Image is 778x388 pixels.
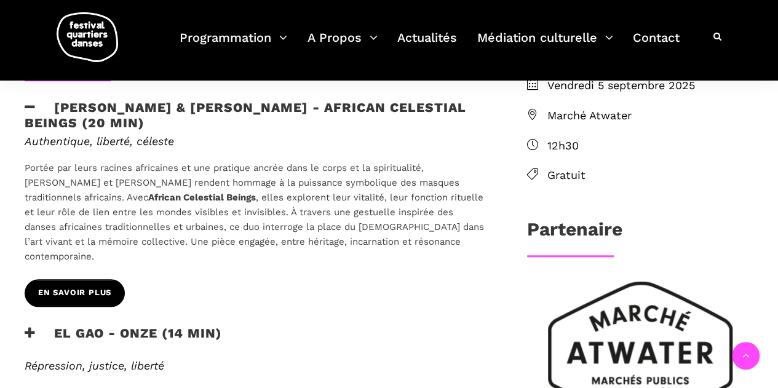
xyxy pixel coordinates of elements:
a: Contact [633,27,680,63]
h3: EL GAO - ONZE (14 min) [25,325,222,356]
span: EN SAVOIR PLUS [38,287,111,299]
a: Actualités [397,27,457,63]
span: 12h30 [547,137,753,155]
em: Authentique, liberté, céleste [25,135,174,148]
span: Portée par leurs racines africaines et une pratique ancrée dans le corps et la spiritualité, [PER... [25,162,484,262]
a: A Propos [308,27,378,63]
img: logo-fqd-med [57,12,118,62]
h3: [PERSON_NAME] & [PERSON_NAME] - African Celestial Beings (20 min) [25,100,487,130]
a: EN SAVOIR PLUS [25,279,125,307]
em: Répression, justice, liberté [25,359,164,372]
a: Médiation culturelle [477,27,613,63]
span: Marché Atwater [547,107,753,125]
h3: Partenaire [527,218,622,249]
span: Gratuit [547,167,753,184]
a: Programmation [180,27,287,63]
strong: African Celestial Beings [148,192,256,203]
span: Vendredi 5 septembre 2025 [547,77,753,95]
